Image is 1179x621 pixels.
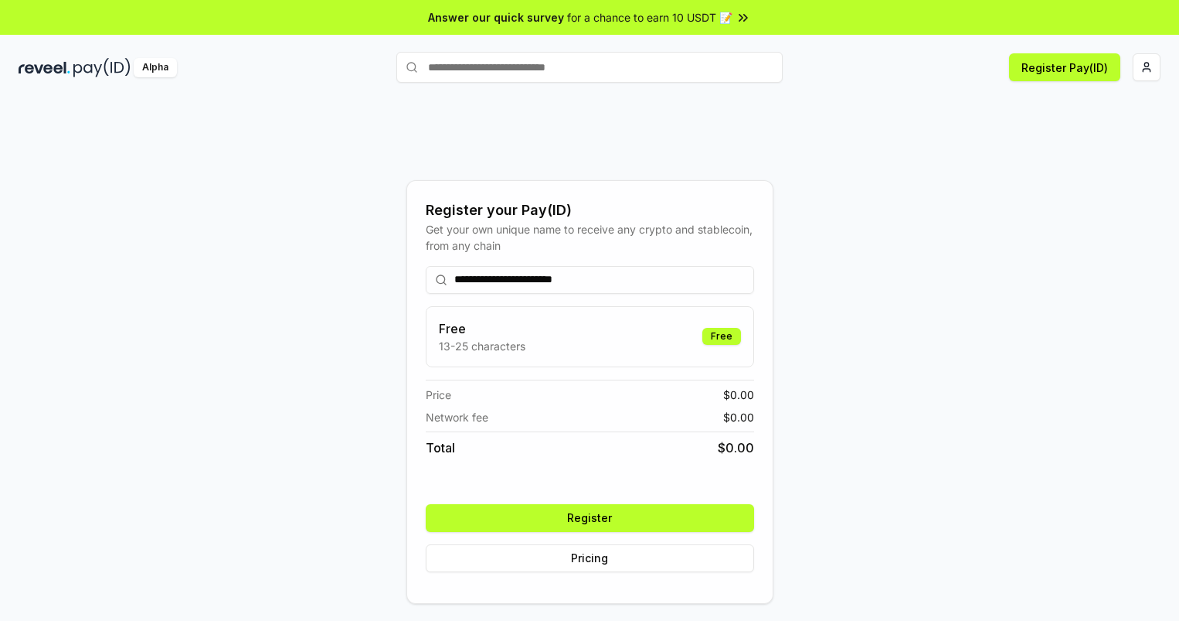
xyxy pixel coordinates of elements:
[1009,53,1120,81] button: Register Pay(ID)
[426,504,754,532] button: Register
[702,328,741,345] div: Free
[428,9,564,26] span: Answer our quick survey
[426,200,754,221] div: Register your Pay(ID)
[439,338,525,354] p: 13-25 characters
[718,438,754,457] span: $ 0.00
[19,58,70,77] img: reveel_dark
[134,58,177,77] div: Alpha
[723,387,754,403] span: $ 0.00
[426,409,488,425] span: Network fee
[426,544,754,572] button: Pricing
[73,58,131,77] img: pay_id
[723,409,754,425] span: $ 0.00
[426,221,754,254] div: Get your own unique name to receive any crypto and stablecoin, from any chain
[439,319,525,338] h3: Free
[426,387,451,403] span: Price
[426,438,455,457] span: Total
[567,9,732,26] span: for a chance to earn 10 USDT 📝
